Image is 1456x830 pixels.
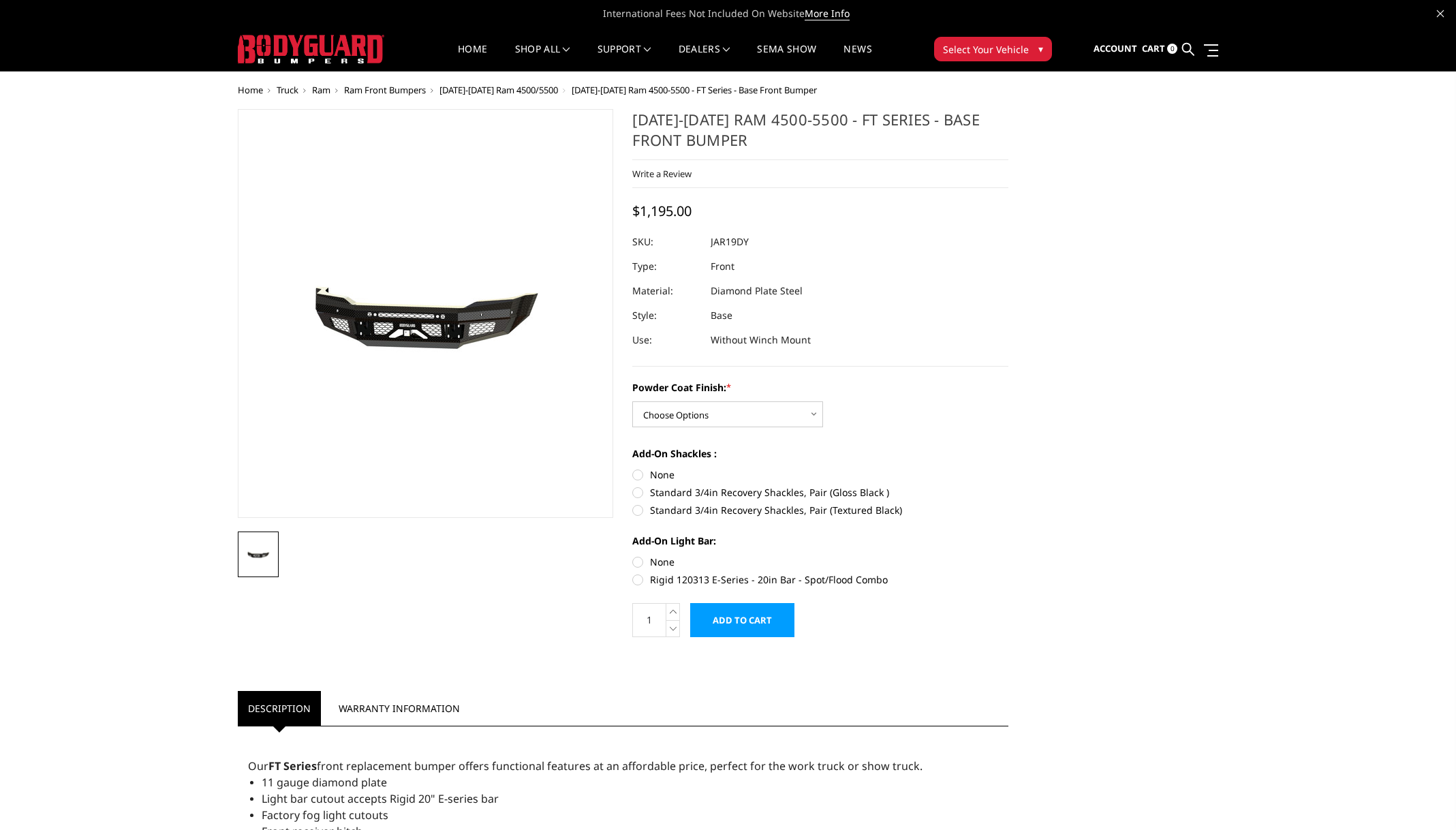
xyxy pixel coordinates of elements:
[711,328,811,352] dd: Without Winch Mount
[632,254,700,279] dt: Type:
[262,775,387,790] span: 11 gauge diamond plate
[277,84,298,96] a: Truck
[344,84,426,96] a: Ram Front Bumpers
[711,254,734,279] dd: Front
[805,7,850,20] a: More Info
[757,44,816,71] a: SEMA Show
[439,84,558,96] a: [DATE]-[DATE] Ram 4500/5500
[632,534,1008,548] label: Add-On Light Bar:
[1094,42,1137,55] span: Account
[711,303,732,328] dd: Base
[515,44,570,71] a: shop all
[843,44,871,71] a: News
[711,230,749,254] dd: JAR19DY
[572,84,817,96] span: [DATE]-[DATE] Ram 4500-5500 - FT Series - Base Front Bumper
[1038,42,1043,56] span: ▾
[690,603,794,637] input: Add to Cart
[632,303,700,328] dt: Style:
[943,42,1029,57] span: Select Your Vehicle
[268,758,317,773] strong: FT Series
[632,168,692,180] a: Write a Review
[632,380,1008,395] label: Powder Coat Finish:
[328,691,470,726] a: Warranty Information
[262,808,388,823] span: Factory fog light cutouts
[632,467,1008,482] label: None
[238,691,321,726] a: Description
[632,485,1008,499] label: Standard 3/4in Recovery Shackles, Pair (Gloss Black )
[598,44,651,71] a: Support
[1142,31,1177,67] a: Cart 0
[242,547,275,562] img: 2019-2025 Ram 4500-5500 - FT Series - Base Front Bumper
[632,555,1008,569] label: None
[934,37,1052,61] button: Select Your Vehicle
[632,328,700,352] dt: Use:
[255,232,595,395] img: 2019-2025 Ram 4500-5500 - FT Series - Base Front Bumper
[312,84,330,96] a: Ram
[632,446,1008,461] label: Add-On Shackles :
[1094,31,1137,67] a: Account
[248,758,923,773] span: Our front replacement bumper offers functional features at an affordable price, perfect for the w...
[632,230,700,254] dt: SKU:
[238,109,614,518] a: 2019-2025 Ram 4500-5500 - FT Series - Base Front Bumper
[458,44,487,71] a: Home
[632,279,700,303] dt: Material:
[262,791,499,806] span: Light bar cutout accepts Rigid 20" E-series bar
[238,35,384,63] img: BODYGUARD BUMPERS
[1142,42,1165,55] span: Cart
[238,84,263,96] a: Home
[632,202,692,220] span: $1,195.00
[1167,44,1177,54] span: 0
[711,279,803,303] dd: Diamond Plate Steel
[632,572,1008,587] label: Rigid 120313 E-Series - 20in Bar - Spot/Flood Combo
[679,44,730,71] a: Dealers
[632,109,1008,160] h1: [DATE]-[DATE] Ram 4500-5500 - FT Series - Base Front Bumper
[632,503,1008,517] label: Standard 3/4in Recovery Shackles, Pair (Textured Black)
